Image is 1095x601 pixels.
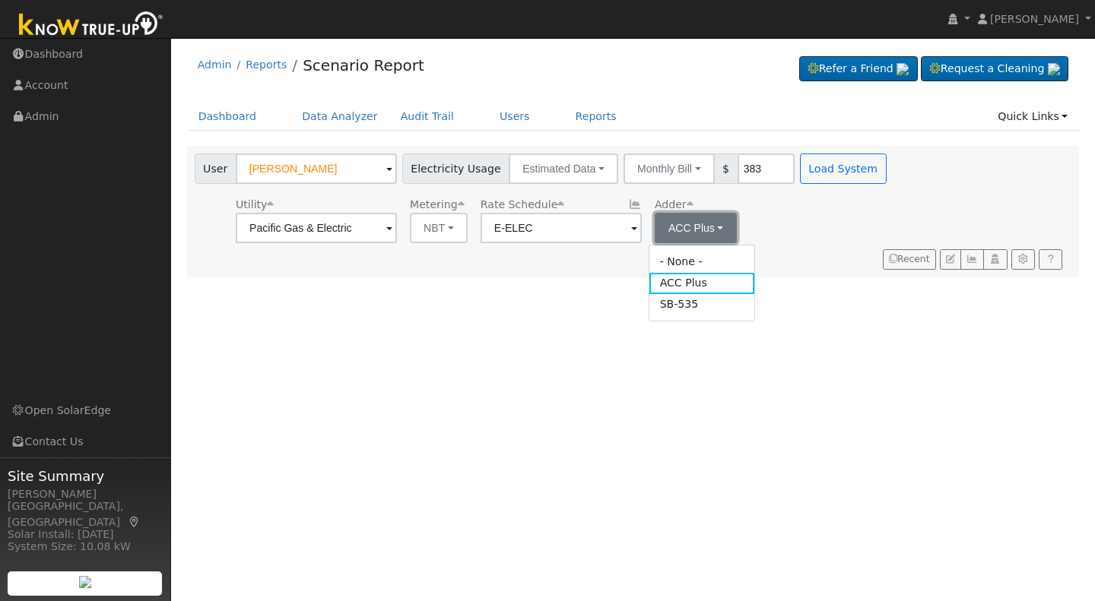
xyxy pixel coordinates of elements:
[8,527,163,542] div: Solar Install: [DATE]
[236,213,397,243] input: Select a Utility
[1011,249,1035,270] button: Settings
[564,103,628,131] a: Reports
[921,56,1068,82] a: Request a Cleaning
[624,153,715,184] button: Monthly Bill
[1039,249,1062,270] a: Help Link
[990,13,1079,25] span: [PERSON_NAME]
[11,8,171,43] img: Know True-Up
[8,539,163,555] div: System Size: 10.08 kW
[198,59,232,71] a: Admin
[649,273,755,294] a: ACC Plus
[195,153,236,184] span: User
[303,56,424,74] a: Scenario Report
[389,103,465,131] a: Audit Trail
[8,486,163,502] div: [PERSON_NAME]
[1048,63,1060,75] img: retrieve
[236,153,397,184] input: Select a User
[246,59,287,71] a: Reports
[940,249,961,270] button: Edit User
[481,213,642,243] input: Select a Rate Schedule
[883,249,936,270] button: Recent
[655,213,738,243] button: ACC Plus
[402,153,509,184] span: Electricity Usage
[800,153,887,184] button: Load System
[714,153,738,184] span: $
[509,153,618,184] button: Estimated Data
[960,249,984,270] button: Multi-Series Graph
[236,197,397,213] div: Utility
[8,466,163,486] span: Site Summary
[799,56,918,82] a: Refer a Friend
[187,103,268,131] a: Dashboard
[410,197,468,213] div: Metering
[655,197,738,213] div: Adder
[290,103,389,131] a: Data Analyzer
[481,198,564,210] span: Alias: None
[488,103,541,131] a: Users
[983,249,1007,270] button: Login As
[79,576,91,588] img: retrieve
[897,63,909,75] img: retrieve
[8,498,163,530] div: [GEOGRAPHIC_DATA], [GEOGRAPHIC_DATA]
[128,516,141,528] a: Map
[410,213,468,243] button: NBT
[986,103,1079,131] a: Quick Links
[649,251,755,272] a: - None -
[649,294,755,315] a: SB-535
